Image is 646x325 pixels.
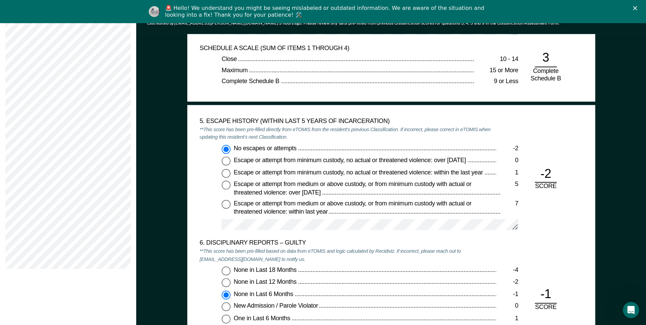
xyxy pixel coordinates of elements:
div: SCORE [529,303,562,311]
span: None in Last 12 Months [234,278,298,285]
em: **This score has been pre-filled directly from eTOMIS from the resident's previous Classification... [200,126,490,140]
div: 6. DISCIPLINARY REPORTS – GUILTY [200,239,496,247]
input: None in Last 12 Months-2 [222,278,231,287]
span: One in Last 6 Months [234,314,292,321]
div: 15 or More [474,67,518,75]
span: Escape or attempt from minimum custody, no actual or threatened violence: within the last year [234,169,484,175]
span: 3 hours ago [279,21,301,26]
span: Close [222,56,238,62]
input: None in Last 6 Months-1 [222,290,231,299]
span: Maximum [222,67,249,74]
div: -2 [496,144,518,153]
div: 0 [496,156,518,165]
div: -1 [496,290,518,298]
div: 3 [535,50,557,67]
div: SCORE [529,183,562,191]
div: -2 [535,166,557,183]
span: Complete Schedule B [222,78,281,85]
div: 1 [496,314,518,323]
span: Escape or attempt from medium or above custody, or from minimum custody with actual or threatened... [234,200,471,215]
div: 5 [500,181,518,189]
input: Escape or attempt from medium or above custody, or from minimum custody with actual or threatened... [222,181,231,189]
span: New Admission / Parole Violator [234,303,319,309]
input: New Admission / Parole Violator0 [222,303,231,311]
div: Close [633,6,640,10]
div: 5. ESCAPE HISTORY (WITHIN LAST 5 YEARS OF INCARCERATION) [200,117,496,125]
span: Escape or attempt from medium or above custody, or from minimum custody with actual or threatened... [234,181,471,196]
div: 9 or Less [474,78,518,86]
div: -1 [535,287,557,303]
input: Escape or attempt from medium or above custody, or from minimum custody with actual or threatened... [222,200,231,208]
div: 0 [496,303,518,311]
span: Escape or attempt from minimum custody, no actual or threatened violence: over [DATE] [234,156,467,163]
div: 7 [501,200,518,208]
div: -2 [496,278,518,287]
input: Escape or attempt from minimum custody, no actual or threatened violence: within the last year1 [222,169,231,177]
img: Profile image for Kim [149,6,160,17]
span: No escapes or attempts [234,144,298,151]
input: None in Last 18 Months-4 [222,266,231,275]
em: **This score has been pre-filled based on data from eTOMIS and logic calculated by Recidiviz. If ... [200,248,461,262]
div: 🚨 Hello! We understand you might be seeing mislabeled or outdated information. We are aware of th... [165,5,487,18]
div: Complete Schedule B [529,67,562,83]
input: One in Last 6 Months1 [222,314,231,323]
div: -4 [496,266,518,275]
input: No escapes or attempts-2 [222,144,231,153]
span: None in Last 6 Months [234,290,294,297]
div: SCHEDULE A SCALE (SUM OF ITEMS 1 THROUGH 4) [200,45,496,53]
div: 1 [496,169,518,177]
iframe: Intercom live chat [623,302,639,318]
div: 10 - 14 [474,56,518,64]
input: Escape or attempt from minimum custody, no actual or threatened violence: over [DATE]0 [222,156,231,165]
span: None in Last 18 Months [234,266,298,273]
